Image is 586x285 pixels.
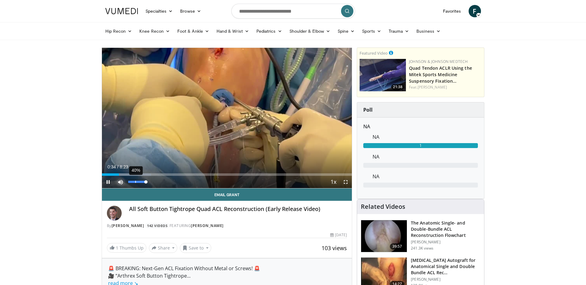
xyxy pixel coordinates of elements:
[363,143,478,148] div: 1
[112,223,144,228] a: [PERSON_NAME]
[411,246,433,251] p: 241.3K views
[145,223,170,228] a: 142 Videos
[411,240,480,245] p: [PERSON_NAME]
[116,245,118,251] span: 1
[117,164,119,169] span: /
[102,173,352,176] div: Progress Bar
[108,164,116,169] span: 0:34
[411,220,480,238] h3: The Anatomic Single- and Double-Bundle ACL Reconstruction Flowchart
[361,220,407,252] img: Fu_0_3.png.150x105_q85_crop-smart_upscale.jpg
[363,106,373,113] strong: Poll
[107,223,347,229] div: By FEATURING
[418,85,447,90] a: [PERSON_NAME]
[120,164,128,169] span: 8:23
[391,84,404,90] span: 21:38
[149,243,178,253] button: Share
[390,243,405,250] span: 39:57
[361,203,405,210] h4: Related Videos
[102,188,352,201] a: Email Grant
[180,243,211,253] button: Save to
[411,257,480,276] h3: [MEDICAL_DATA] Autograft for Anatomical Single and Double Bundle ACL Rec…
[128,181,146,183] div: Volume Level
[253,25,286,37] a: Pediatrics
[213,25,253,37] a: Hand & Wrist
[469,5,481,17] a: F
[102,176,114,188] button: Pause
[411,277,480,282] p: [PERSON_NAME]
[330,232,347,238] div: [DATE]
[413,25,444,37] a: Business
[114,176,127,188] button: Mute
[231,4,355,19] input: Search topics, interventions
[368,133,483,141] dd: NA
[129,206,347,213] h4: All Soft Button Tightrope Quad ACL Reconstruction (Early Release Video)
[102,25,136,37] a: Hip Recon
[361,220,480,253] a: 39:57 The Anatomic Single- and Double-Bundle ACL Reconstruction Flowchart [PERSON_NAME] 241.3K views
[360,59,406,91] a: 21:38
[136,25,174,37] a: Knee Recon
[107,243,146,253] a: 1 Thumbs Up
[105,8,138,14] img: VuMedi Logo
[360,50,388,56] small: Featured Video
[322,244,347,252] span: 103 views
[368,173,483,180] dd: NA
[174,25,213,37] a: Foot & Ankle
[363,124,478,130] h6: NA
[191,223,224,228] a: [PERSON_NAME]
[339,176,352,188] button: Fullscreen
[334,25,358,37] a: Spine
[176,5,205,17] a: Browse
[286,25,334,37] a: Shoulder & Elbow
[385,25,413,37] a: Trauma
[107,206,122,221] img: Avatar
[409,65,472,84] a: Quad Tendon ACLR Using the Mitek Sports Medicine Suspensory Fixation…
[358,25,385,37] a: Sports
[439,5,465,17] a: Favorites
[409,85,482,90] div: Feat.
[368,153,483,160] dd: NA
[142,5,177,17] a: Specialties
[360,59,406,91] img: b78fd9da-dc16-4fd1-a89d-538d899827f1.150x105_q85_crop-smart_upscale.jpg
[327,176,339,188] button: Playback Rate
[102,48,352,188] video-js: Video Player
[409,59,468,64] a: Johnson & Johnson MedTech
